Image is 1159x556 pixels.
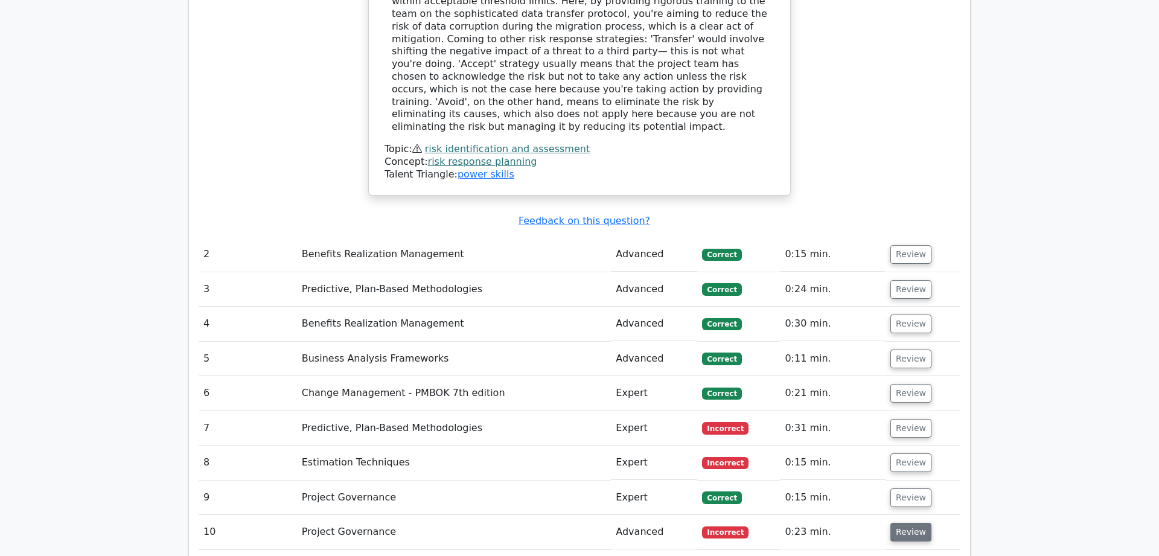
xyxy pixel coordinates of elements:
td: 8 [199,446,297,480]
td: Business Analysis Frameworks [297,342,611,376]
a: risk identification and assessment [425,143,590,155]
td: Advanced [611,515,697,549]
button: Review [890,453,931,472]
span: Correct [702,318,741,330]
span: Correct [702,388,741,400]
div: Concept: [385,156,774,168]
button: Review [890,315,931,333]
td: 0:21 min. [780,376,886,411]
a: power skills [458,168,514,180]
td: 0:24 min. [780,272,886,307]
span: Incorrect [702,422,749,434]
td: Predictive, Plan-Based Methodologies [297,411,611,446]
td: 10 [199,515,297,549]
td: Expert [611,376,697,411]
td: 0:31 min. [780,411,886,446]
a: Feedback on this question? [519,215,650,226]
button: Review [890,488,931,507]
button: Review [890,419,931,438]
td: Benefits Realization Management [297,307,611,341]
a: risk response planning [428,156,537,167]
td: 7 [199,411,297,446]
button: Review [890,350,931,368]
td: Expert [611,411,697,446]
td: Estimation Techniques [297,446,611,480]
span: Correct [702,249,741,261]
button: Review [890,523,931,542]
span: Correct [702,491,741,503]
td: 5 [199,342,297,376]
button: Review [890,280,931,299]
td: Predictive, Plan-Based Methodologies [297,272,611,307]
td: 0:15 min. [780,237,886,272]
td: Advanced [611,307,697,341]
td: 0:23 min. [780,515,886,549]
td: 2 [199,237,297,272]
button: Review [890,245,931,264]
div: Topic: [385,143,774,156]
td: Change Management - PMBOK 7th edition [297,376,611,411]
div: Talent Triangle: [385,143,774,181]
span: Correct [702,283,741,295]
td: 0:15 min. [780,481,886,515]
td: Advanced [611,342,697,376]
td: Advanced [611,237,697,272]
td: 9 [199,481,297,515]
td: 4 [199,307,297,341]
td: 0:15 min. [780,446,886,480]
td: 0:11 min. [780,342,886,376]
button: Review [890,384,931,403]
td: 6 [199,376,297,411]
td: Benefits Realization Management [297,237,611,272]
td: 0:30 min. [780,307,886,341]
td: Expert [611,481,697,515]
td: Project Governance [297,481,611,515]
span: Incorrect [702,526,749,538]
td: Advanced [611,272,697,307]
span: Correct [702,353,741,365]
td: Project Governance [297,515,611,549]
td: Expert [611,446,697,480]
td: 3 [199,272,297,307]
span: Incorrect [702,457,749,469]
